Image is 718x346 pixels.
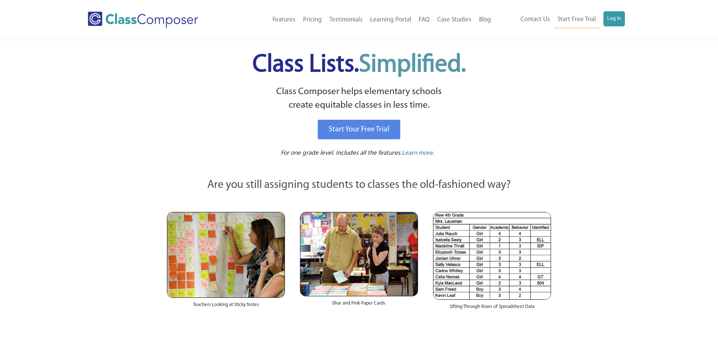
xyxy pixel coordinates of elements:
span: Learn more. [402,150,434,156]
div: Teachers Looking at Sticky Notes [167,298,285,316]
a: Case Studies [433,12,475,28]
div: Blue and Pink Paper Cards [300,296,418,314]
nav: Header Menu [495,11,625,28]
img: Class Composer [88,12,198,28]
span: For one grade level. Includes all the features. [281,150,402,156]
p: Class Composer helps elementary schools create equitable classes in less time. [166,85,553,113]
a: Pricing [299,12,326,28]
a: Testimonials [326,12,366,28]
a: FAQ [415,12,433,28]
span: Class Lists. [253,53,466,77]
span: Start Your Free Trial [329,126,389,133]
img: Blue and Pink Paper Cards [300,212,418,296]
span: Simplified. [359,53,466,77]
p: Are you still assigning students to classes the old-fashioned way? [167,177,551,194]
a: Start Your Free Trial [318,120,400,139]
img: Spreadsheets [433,212,551,300]
a: Features [269,12,299,28]
img: Teachers Looking at Sticky Notes [167,212,285,298]
a: Log In [603,11,625,26]
a: Learning Portal [366,12,415,28]
a: Contact Us [517,11,554,28]
a: Learn more. [402,149,434,158]
a: Blog [475,12,495,28]
div: Sifting Through Rows of Spreadsheet Data [433,300,551,318]
a: Start Free Trial [554,11,600,28]
nav: Header Menu [229,12,495,28]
